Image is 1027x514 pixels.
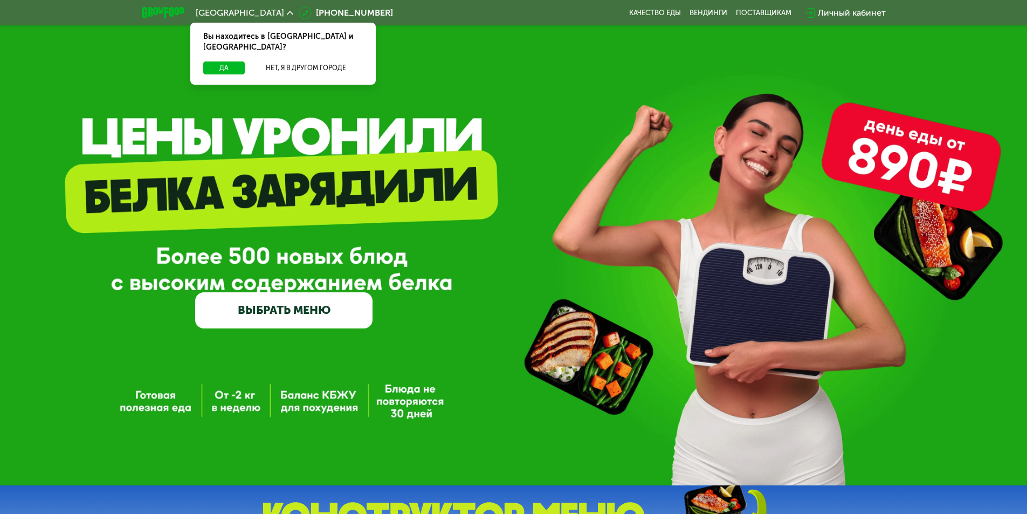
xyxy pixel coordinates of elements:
[818,6,886,19] div: Личный кабинет
[736,9,791,17] div: поставщикам
[249,61,363,74] button: Нет, я в другом городе
[690,9,727,17] a: Вендинги
[190,23,376,61] div: Вы находитесь в [GEOGRAPHIC_DATA] и [GEOGRAPHIC_DATA]?
[196,9,284,17] span: [GEOGRAPHIC_DATA]
[195,292,373,328] a: ВЫБРАТЬ МЕНЮ
[629,9,681,17] a: Качество еды
[203,61,245,74] button: Да
[299,6,393,19] a: [PHONE_NUMBER]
